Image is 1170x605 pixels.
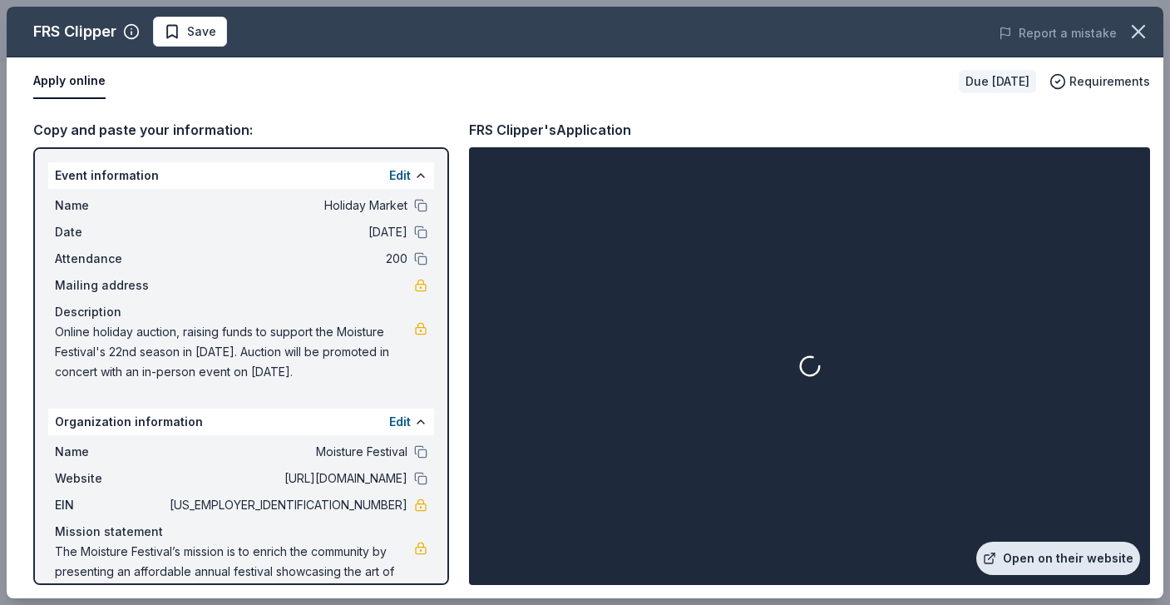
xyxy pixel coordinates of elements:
button: Edit [389,412,411,432]
div: Copy and paste your information: [33,119,449,141]
span: Date [55,222,166,242]
span: The Moisture Festival’s mission is to enrich the community by presenting an affordable annual fes... [55,542,414,602]
div: FRS Clipper's Application [469,119,631,141]
span: EIN [55,495,166,515]
span: Website [55,469,166,488]
span: [US_EMPLOYER_IDENTIFICATION_NUMBER] [166,495,407,515]
div: Description [55,302,427,322]
a: Open on their website [976,542,1140,575]
span: Holiday Market [166,196,407,216]
span: Save [187,22,216,42]
div: FRS Clipper [33,18,116,45]
span: Name [55,196,166,216]
span: Attendance [55,249,166,269]
span: [DATE] [166,222,407,242]
span: Moisture Festival [166,442,407,462]
button: Save [153,17,227,47]
span: Requirements [1069,72,1150,92]
span: Online holiday auction, raising funds to support the Moisture Festival's 22nd season in [DATE]. A... [55,322,414,382]
span: Name [55,442,166,462]
div: Organization information [48,409,434,435]
div: Due [DATE] [959,70,1036,93]
button: Edit [389,166,411,186]
div: Mission statement [55,522,427,542]
span: [URL][DOMAIN_NAME] [166,469,407,488]
span: Mailing address [55,275,166,295]
div: Event information [48,162,434,189]
button: Apply online [33,64,106,99]
button: Report a mistake [999,23,1117,43]
button: Requirements [1049,72,1150,92]
span: 200 [166,249,407,269]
